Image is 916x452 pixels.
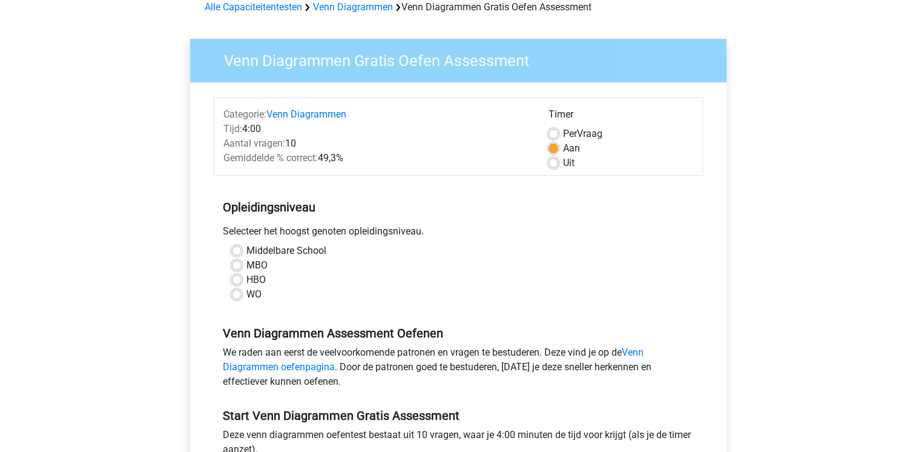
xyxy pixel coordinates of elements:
h3: Venn Diagrammen Gratis Oefen Assessment [209,47,717,70]
span: Categorie: [223,108,266,120]
div: We raden aan eerst de veelvoorkomende patronen en vragen te bestuderen. Deze vind je op de . Door... [214,345,703,394]
span: Gemiddelde % correct: [223,152,318,164]
div: 4:00 [214,122,539,136]
a: Alle Capaciteitentesten [205,1,302,13]
h5: Start Venn Diagrammen Gratis Assessment [223,408,694,423]
label: Middelbare School [246,244,326,258]
span: Tijd: [223,123,242,135]
div: 49,3% [214,151,539,165]
span: Per [563,128,577,139]
span: Aantal vragen: [223,138,285,149]
div: Selecteer het hoogst genoten opleidingsniveau. [214,224,703,244]
a: Venn Diagrammen [313,1,393,13]
a: Venn Diagrammen [266,108,346,120]
div: 10 [214,136,539,151]
label: Uit [563,156,575,170]
label: Aan [563,141,580,156]
div: Timer [549,107,693,127]
label: WO [246,287,262,302]
label: HBO [246,273,266,287]
label: MBO [246,258,268,273]
label: Vraag [563,127,602,141]
h5: Venn Diagrammen Assessment Oefenen [223,326,694,341]
h5: Opleidingsniveau [223,195,694,219]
